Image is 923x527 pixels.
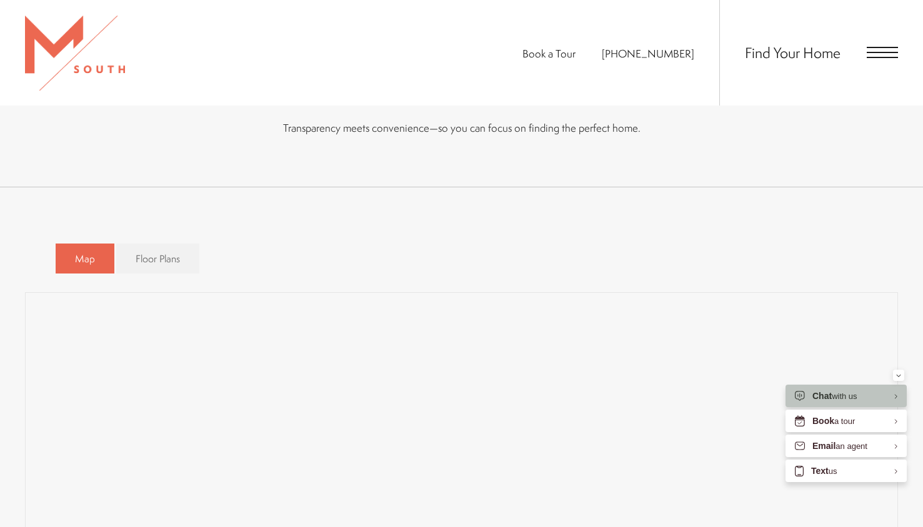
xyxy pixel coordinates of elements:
[867,47,898,58] button: Open Menu
[25,16,125,91] img: MSouth
[522,46,576,61] a: Book a Tour
[602,46,694,61] span: [PHONE_NUMBER]
[75,252,95,266] span: Map
[118,119,806,137] p: Transparency meets convenience—so you can focus on finding the perfect home.
[136,252,180,266] span: Floor Plans
[602,46,694,61] a: Call Us at 813-570-8014
[745,42,841,62] a: Find Your Home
